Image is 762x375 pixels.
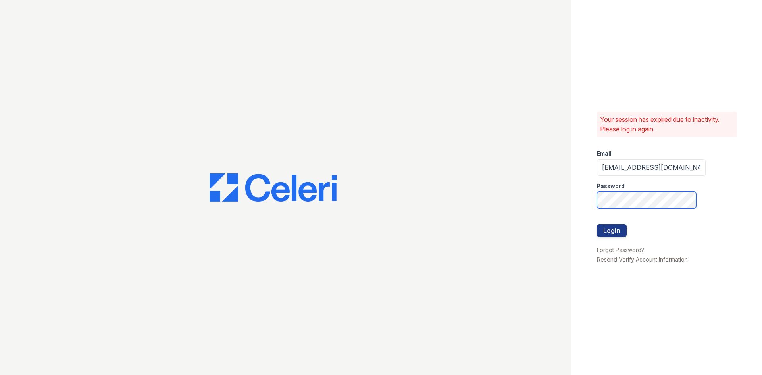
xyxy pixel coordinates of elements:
[600,115,733,134] p: Your session has expired due to inactivity. Please log in again.
[597,182,625,190] label: Password
[597,224,627,237] button: Login
[597,150,612,158] label: Email
[210,173,337,202] img: CE_Logo_Blue-a8612792a0a2168367f1c8372b55b34899dd931a85d93a1a3d3e32e68fde9ad4.png
[597,256,688,263] a: Resend Verify Account Information
[597,246,644,253] a: Forgot Password?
